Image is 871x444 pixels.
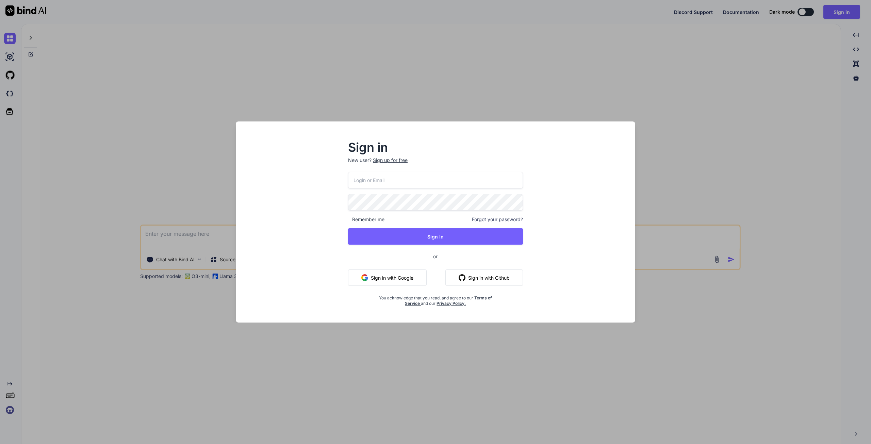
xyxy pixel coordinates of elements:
p: New user? [348,157,523,172]
img: github [459,274,465,281]
div: Sign up for free [373,157,408,164]
span: Remember me [348,216,384,223]
span: Forgot your password? [472,216,523,223]
input: Login or Email [348,172,523,188]
button: Sign In [348,228,523,245]
a: Terms of Service [405,295,492,306]
span: or [406,248,465,265]
img: google [361,274,368,281]
a: Privacy Policy. [437,301,466,306]
h2: Sign in [348,142,523,153]
button: Sign in with Google [348,269,427,286]
div: You acknowledge that you read, and agree to our and our [377,291,494,306]
button: Sign in with Github [445,269,523,286]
